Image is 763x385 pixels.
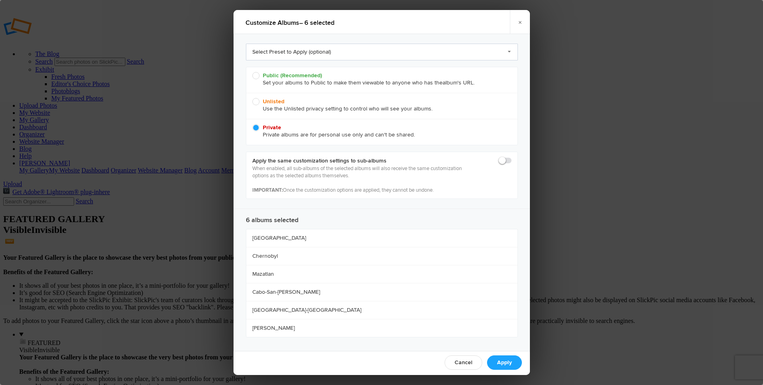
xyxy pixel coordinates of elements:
[246,19,299,27] i: Customize albums
[445,355,482,370] a: Cancel
[252,234,306,242] b: [GEOGRAPHIC_DATA]
[252,124,507,138] span: Private albums are for personal use only and can't be shared.
[252,306,361,314] b: [GEOGRAPHIC_DATA]-[GEOGRAPHIC_DATA]
[246,44,518,60] a: Select Preset to Apply (optional)
[246,19,334,27] b: – 6 selected
[510,10,530,34] a: ×
[252,288,320,296] b: Cabo-San-[PERSON_NAME]
[252,252,278,260] b: Chernobyl
[263,98,284,105] b: Unlisted
[263,124,281,131] b: Private
[443,79,475,86] span: album's URL.
[252,72,507,86] span: Set your albums to Public to make them viewable to anyone who has the
[252,324,295,332] b: [PERSON_NAME]
[246,209,518,225] h3: 6 albums selected
[252,270,274,278] b: Mazatlan
[252,165,465,194] p: When enabled, all sub-albums of the selected albums will also receive the same customization opti...
[263,72,322,79] b: Public (Recommended)
[487,355,522,370] a: Apply
[252,187,283,193] b: IMPORTANT:
[252,98,507,112] span: Use the Unlisted privacy setting to control who will see your albums.
[252,157,465,165] b: Apply the same customization settings to sub-albums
